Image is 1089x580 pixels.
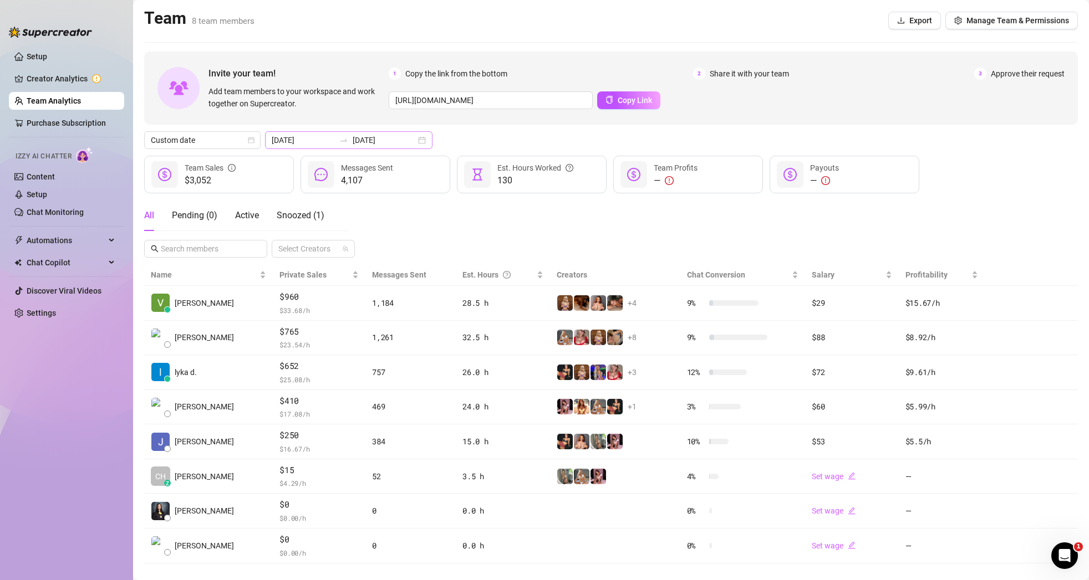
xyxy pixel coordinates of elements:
img: Maria [607,399,623,414]
span: + 3 [628,366,637,378]
img: Margarita [574,330,589,345]
img: Hollie [591,365,606,380]
div: 0 [372,540,449,552]
td: — [899,528,985,563]
h2: Team [144,8,255,29]
img: maeve [607,330,623,345]
img: Leila [591,330,606,345]
span: Manage Team & Permissions [966,16,1069,25]
span: Custom date [151,132,254,148]
input: Search members [161,243,252,255]
span: [PERSON_NAME] [175,297,234,309]
img: Keelie [607,434,623,449]
div: 15.0 h [462,435,543,448]
span: [PERSON_NAME] [175,331,234,343]
span: Chat Copilot [27,254,105,271]
span: $250 [279,429,359,442]
span: 130 [497,174,573,187]
div: $60 [812,401,892,413]
span: $0 [279,533,359,546]
span: Name [151,269,257,281]
img: Ali [607,295,623,311]
img: Tarzybaby [591,295,606,311]
th: Creators [550,264,680,286]
img: Vince Deltran [151,294,170,312]
div: 3.5 h [462,470,543,483]
img: Chat Copilot [14,259,22,266]
img: Ruby [574,399,589,414]
img: Margarita [607,365,623,380]
span: lyka d. [175,366,197,378]
div: $53 [812,435,892,448]
span: download [897,17,905,24]
span: Share it with your team [710,68,789,80]
span: + 4 [628,297,637,309]
a: Set wageedit [812,472,856,481]
span: $ 17.08 /h [279,408,359,419]
div: 26.0 h [462,366,543,378]
a: Team Analytics [27,96,81,105]
div: 32.5 h [462,331,543,343]
img: Keelie [591,469,606,484]
span: 4 % [687,470,705,483]
img: FRANNI [557,330,573,345]
span: $15 [279,464,359,477]
span: Messages Sent [372,270,426,279]
div: $9.61 /h [905,366,978,378]
img: Keelie [557,399,573,414]
input: End date [353,134,416,146]
span: Profitability [905,270,948,279]
img: Tarzybaby [574,434,589,449]
img: maddi [557,469,573,484]
iframe: Intercom live chat [1051,542,1078,569]
span: dollar-circle [627,168,640,181]
button: Export [888,12,941,29]
span: hourglass [471,168,484,181]
span: question-circle [503,269,511,281]
div: $15.67 /h [905,297,978,309]
span: [PERSON_NAME] [175,540,234,552]
a: Creator Analytics exclamation-circle [27,70,115,88]
div: 469 [372,401,449,413]
a: Set wageedit [812,541,856,550]
div: 28.5 h [462,297,543,309]
input: Start date [272,134,335,146]
span: Salary [812,270,834,279]
span: edit [848,472,856,480]
span: $ 33.68 /h [279,305,359,316]
span: Private Sales [279,270,327,279]
img: Maria [557,365,573,380]
span: 9 % [687,331,705,343]
a: Settings [27,309,56,317]
span: $652 [279,360,359,373]
span: team [342,245,349,252]
span: [PERSON_NAME] [175,401,234,413]
div: 0 [372,505,449,517]
div: — [810,174,839,187]
span: $765 [279,325,359,338]
img: maddi [591,434,606,449]
span: calendar [248,137,255,143]
img: Jpaul Bare Agen… [151,433,170,451]
div: 1,261 [372,331,449,343]
span: $ 4.29 /h [279,478,359,489]
a: Setup [27,190,47,199]
img: FRANNI [591,399,606,414]
div: $29 [812,297,892,309]
div: All [144,209,154,222]
span: copy [605,96,613,104]
span: $ 0.00 /h [279,547,359,558]
div: — [654,174,698,187]
span: Payouts [810,163,839,172]
span: $410 [279,394,359,408]
button: Manage Team & Permissions [945,12,1078,29]
span: dollar-circle [158,168,171,181]
img: logo-BBDzfeDw.svg [9,27,92,38]
span: + 8 [628,331,637,343]
span: exclamation-circle [821,176,830,185]
span: Izzy AI Chatter [16,151,72,162]
div: 384 [372,435,449,448]
div: z [164,480,171,486]
div: Team Sales [185,162,236,174]
span: $960 [279,290,359,304]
